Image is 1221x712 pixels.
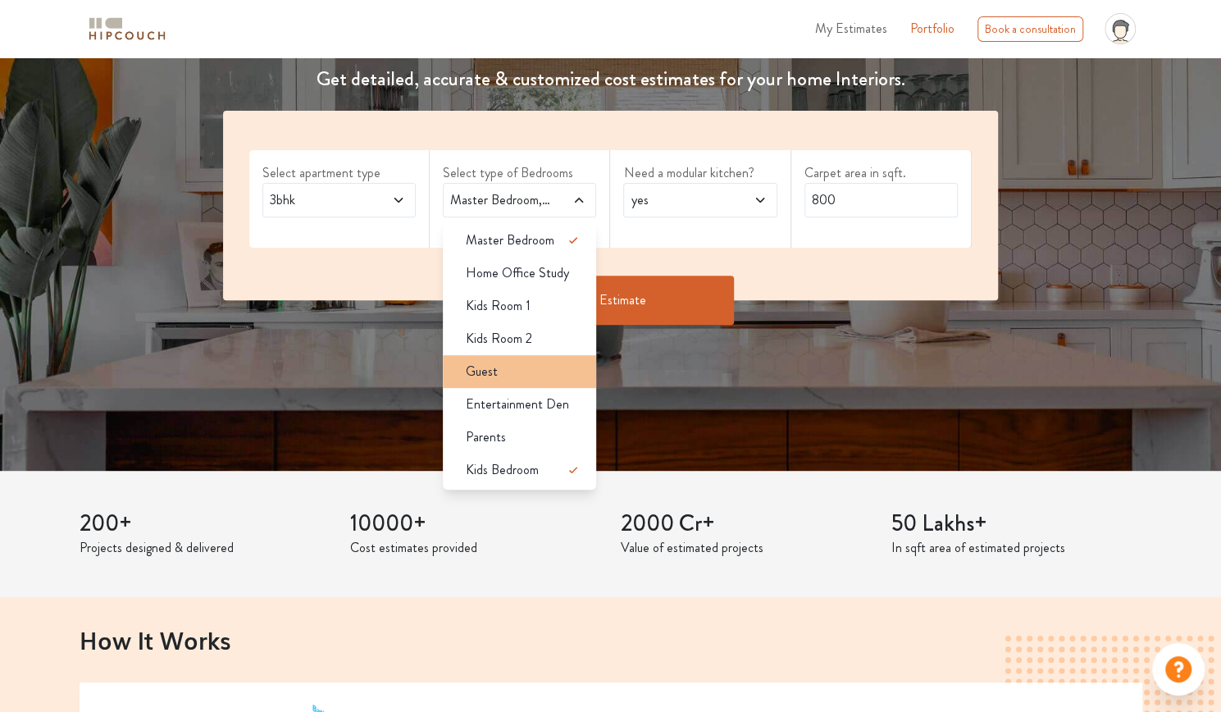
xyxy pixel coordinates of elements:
h3: 50 Lakhs+ [891,510,1142,538]
div: Book a consultation [977,16,1083,42]
button: Get Estimate [488,276,734,325]
h3: 2000 Cr+ [621,510,872,538]
h3: 200+ [80,510,330,538]
p: In sqft area of estimated projects [891,538,1142,558]
div: select 1 more room(s) [443,217,596,235]
label: Carpet area in sqft. [804,163,958,183]
a: Portfolio [910,19,954,39]
h3: 10000+ [350,510,601,538]
p: Cost estimates provided [350,538,601,558]
span: Kids Room 2 [466,329,532,349]
span: Kids Bedroom [466,460,539,480]
p: Value of estimated projects [621,538,872,558]
span: Guest [466,362,498,381]
p: Projects designed & delivered [80,538,330,558]
span: Home Office Study [466,263,569,283]
span: Master Bedroom,Kids Bedroom [447,190,551,210]
h4: Get detailed, accurate & customized cost estimates for your home Interiors. [213,67,1008,91]
span: logo-horizontal.svg [86,11,168,48]
span: Master Bedroom [466,230,554,250]
span: yes [627,190,731,210]
label: Select apartment type [262,163,416,183]
span: Entertainment Den [466,395,569,414]
h2: How It Works [80,626,1142,654]
label: Need a modular kitchen? [623,163,777,183]
input: Enter area sqft [804,183,958,217]
span: Kids Room 1 [466,296,531,316]
label: Select type of Bedrooms [443,163,596,183]
span: Parents [466,427,506,447]
img: logo-horizontal.svg [86,15,168,43]
span: My Estimates [815,19,887,38]
span: 3bhk [267,190,371,210]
